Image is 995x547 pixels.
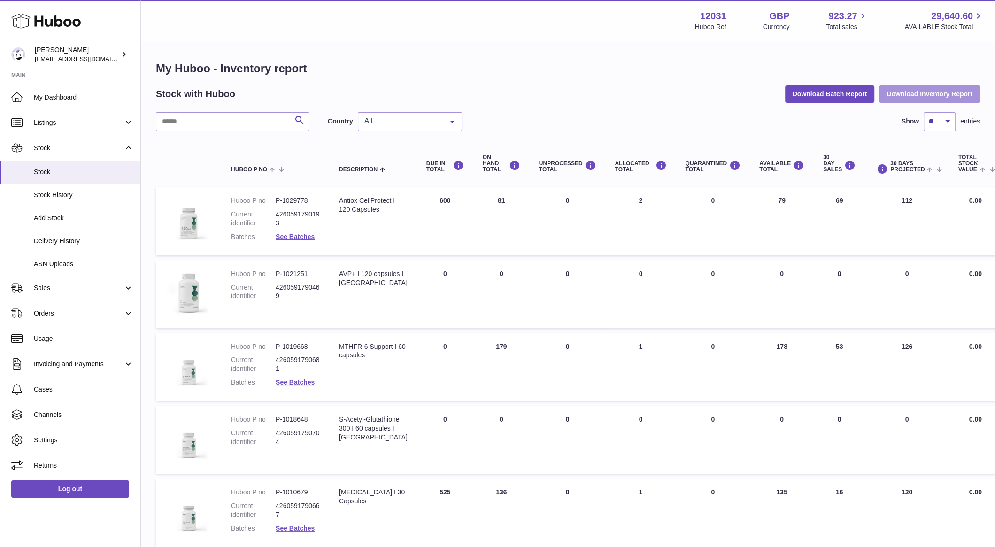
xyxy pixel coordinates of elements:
td: 0 [605,406,676,474]
dt: Current identifier [231,210,276,228]
span: Orders [34,309,123,318]
span: 0.00 [969,343,982,350]
td: 600 [417,187,473,255]
label: Show [902,117,919,126]
td: 1 [605,333,676,401]
dd: 4260591790193 [276,210,320,228]
dt: Current identifier [231,501,276,519]
td: 0 [865,406,949,474]
div: UNPROCESSED Total [539,160,596,173]
div: QUARANTINED Total [685,160,740,173]
h2: Stock with Huboo [156,88,235,100]
dt: Batches [231,232,276,241]
td: 0 [530,478,606,547]
img: product image [165,196,212,243]
span: Total sales [826,23,868,31]
td: 112 [865,187,949,255]
span: All [362,116,443,126]
dt: Huboo P no [231,196,276,205]
button: Download Batch Report [785,85,875,102]
td: 0 [417,333,473,401]
dd: P-1010679 [276,488,320,497]
dt: Huboo P no [231,488,276,497]
div: AVP+ I 120 capsules I [GEOGRAPHIC_DATA] [339,270,408,287]
a: Log out [11,480,129,497]
td: 0 [814,260,865,328]
div: Antiox CellProtect I 120 Capsules [339,196,408,214]
dt: Batches [231,524,276,533]
a: 29,640.60 AVAILABLE Stock Total [904,10,984,31]
img: admin@makewellforyou.com [11,47,25,62]
span: 0.00 [969,197,982,204]
td: 525 [417,478,473,547]
td: 53 [814,333,865,401]
span: Channels [34,410,133,419]
div: ALLOCATED Total [615,160,666,173]
td: 135 [750,478,814,547]
dt: Huboo P no [231,270,276,278]
span: 0 [711,270,715,277]
a: See Batches [276,233,315,240]
span: Description [339,167,378,173]
div: ON HAND Total [483,154,520,173]
div: DUE IN TOTAL [426,160,464,173]
td: 2 [605,187,676,255]
td: 0 [530,333,606,401]
a: See Batches [276,524,315,532]
td: 126 [865,333,949,401]
img: product image [165,342,212,389]
div: S-Acetyl-Glutathione 300 I 60 capsules I [GEOGRAPHIC_DATA] [339,415,408,442]
td: 69 [814,187,865,255]
span: 0 [711,416,715,423]
span: Add Stock [34,214,133,223]
span: 923.27 [828,10,857,23]
td: 0 [530,187,606,255]
span: Total stock value [958,154,978,173]
dt: Batches [231,378,276,387]
img: product image [165,270,212,316]
span: AVAILABLE Stock Total [904,23,984,31]
td: 0 [417,406,473,474]
td: 0 [473,406,530,474]
dt: Current identifier [231,355,276,373]
td: 0 [473,260,530,328]
td: 120 [865,478,949,547]
td: 16 [814,478,865,547]
span: 0.00 [969,270,982,277]
img: product image [165,488,212,535]
div: [MEDICAL_DATA] I 30 Capsules [339,488,408,506]
td: 0 [417,260,473,328]
span: Stock [34,144,123,153]
span: Listings [34,118,123,127]
span: entries [960,117,980,126]
span: Cases [34,385,133,394]
dt: Current identifier [231,283,276,301]
img: product image [165,415,212,462]
dd: P-1019668 [276,342,320,351]
td: 0 [605,260,676,328]
td: 179 [473,333,530,401]
dd: 4260591790704 [276,429,320,447]
strong: GBP [769,10,789,23]
strong: 12031 [700,10,726,23]
span: Usage [34,334,133,343]
span: Delivery History [34,237,133,246]
dd: P-1029778 [276,196,320,205]
span: 0.00 [969,416,982,423]
dt: Current identifier [231,429,276,447]
span: Returns [34,461,133,470]
span: [EMAIL_ADDRESS][DOMAIN_NAME] [35,55,138,62]
a: See Batches [276,378,315,386]
button: Download Inventory Report [879,85,980,102]
td: 136 [473,478,530,547]
span: Huboo P no [231,167,267,173]
span: 0 [711,488,715,496]
div: 30 DAY SALES [823,154,856,173]
dd: 4260591790469 [276,283,320,301]
span: 0 [711,197,715,204]
td: 0 [530,406,606,474]
td: 0 [865,260,949,328]
dd: 4260591790681 [276,355,320,373]
dt: Huboo P no [231,415,276,424]
div: Currency [763,23,790,31]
